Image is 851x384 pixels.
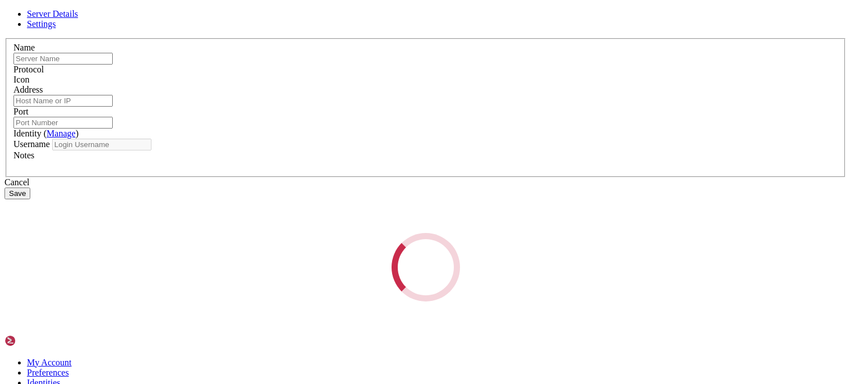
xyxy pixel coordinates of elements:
a: Server Details [27,9,78,19]
label: Icon [13,75,29,84]
a: Preferences [27,368,69,377]
label: Identity [13,129,79,138]
x-row: Access denied [4,4,706,15]
input: Login Username [52,139,151,150]
input: Server Name [13,53,113,65]
label: Port [13,107,29,116]
a: Settings [27,19,56,29]
img: Shellngn [4,335,69,346]
a: My Account [27,358,72,367]
label: Name [13,43,35,52]
input: Host Name or IP [13,95,113,107]
input: Port Number [13,117,113,129]
a: Manage [47,129,76,138]
label: Notes [13,150,34,160]
x-row: root@[TECHNICAL_ID]'s password: [4,15,706,25]
button: Save [4,188,30,199]
label: Address [13,85,43,94]
div: (32, 1) [156,15,160,25]
label: Protocol [13,65,44,74]
label: Username [13,139,50,149]
span: ( ) [44,129,79,138]
div: Loading... [392,233,460,301]
div: Cancel [4,177,847,188]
